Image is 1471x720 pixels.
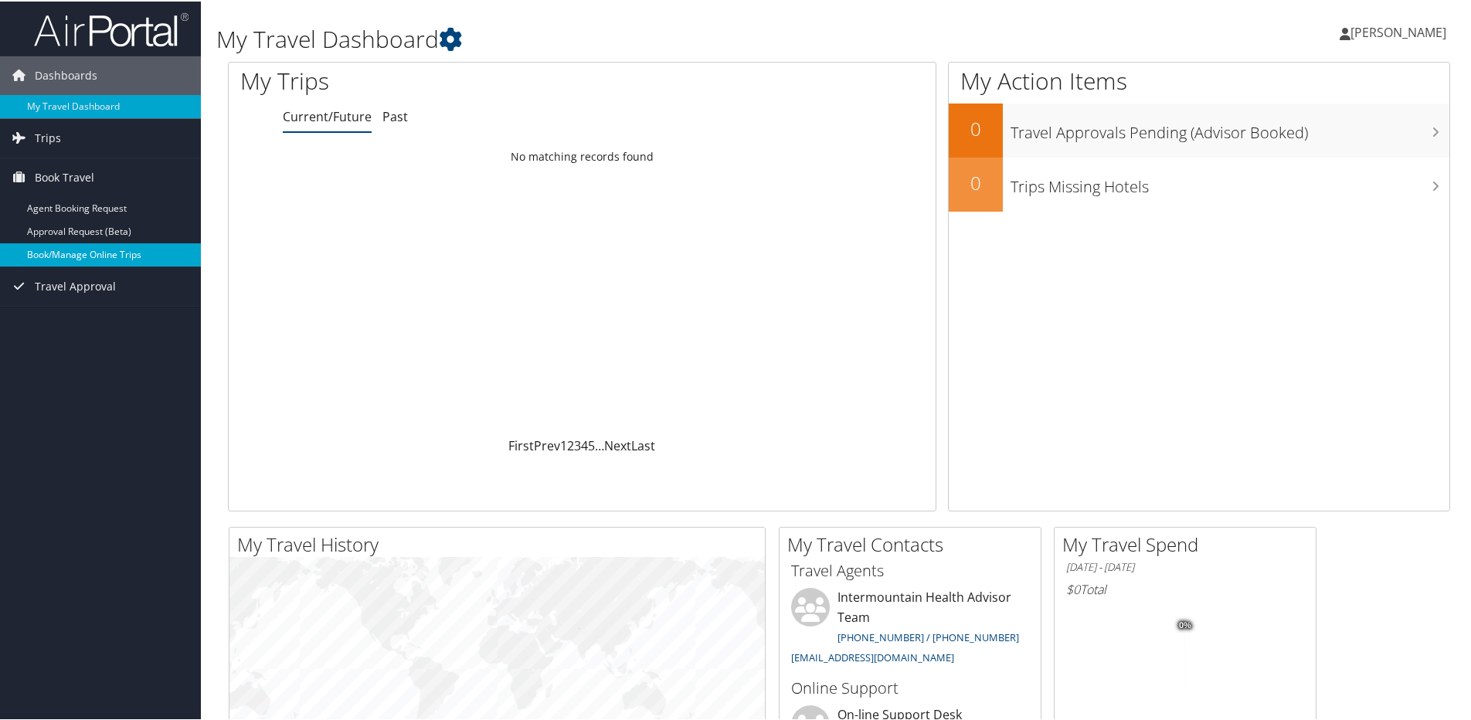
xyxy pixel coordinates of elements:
[949,168,1003,195] h2: 0
[949,114,1003,141] h2: 0
[949,63,1449,96] h1: My Action Items
[237,530,765,556] h2: My Travel History
[1011,167,1449,196] h3: Trips Missing Hotels
[949,156,1449,210] a: 0Trips Missing Hotels
[1066,579,1080,596] span: $0
[508,436,534,453] a: First
[1340,8,1462,54] a: [PERSON_NAME]
[1062,530,1316,556] h2: My Travel Spend
[216,22,1047,54] h1: My Travel Dashboard
[35,55,97,93] span: Dashboards
[35,157,94,195] span: Book Travel
[35,117,61,156] span: Trips
[949,102,1449,156] a: 0Travel Approvals Pending (Advisor Booked)
[791,649,954,663] a: [EMAIL_ADDRESS][DOMAIN_NAME]
[604,436,631,453] a: Next
[581,436,588,453] a: 4
[631,436,655,453] a: Last
[787,530,1041,556] h2: My Travel Contacts
[1179,620,1191,629] tspan: 0%
[1066,559,1304,573] h6: [DATE] - [DATE]
[229,141,936,169] td: No matching records found
[1011,113,1449,142] h3: Travel Approvals Pending (Advisor Booked)
[35,266,116,304] span: Travel Approval
[588,436,595,453] a: 5
[1350,22,1446,39] span: [PERSON_NAME]
[837,629,1019,643] a: [PHONE_NUMBER] / [PHONE_NUMBER]
[791,676,1029,698] h3: Online Support
[382,107,408,124] a: Past
[574,436,581,453] a: 3
[791,559,1029,580] h3: Travel Agents
[240,63,630,96] h1: My Trips
[34,10,189,46] img: airportal-logo.png
[283,107,372,124] a: Current/Future
[595,436,604,453] span: …
[560,436,567,453] a: 1
[1066,579,1304,596] h6: Total
[534,436,560,453] a: Prev
[783,586,1037,669] li: Intermountain Health Advisor Team
[567,436,574,453] a: 2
